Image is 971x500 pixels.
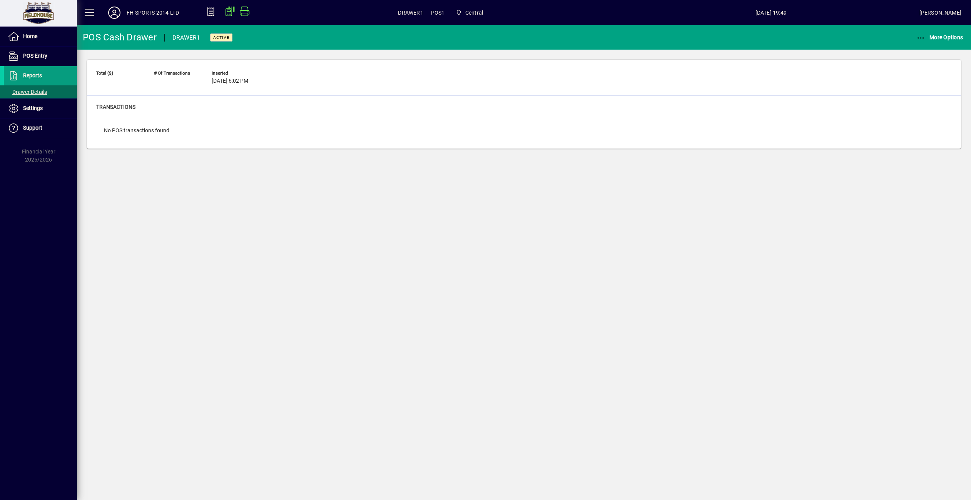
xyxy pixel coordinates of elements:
a: Settings [4,99,77,118]
span: # of Transactions [154,71,200,76]
span: Total ($) [96,71,142,76]
span: Settings [23,105,43,111]
span: POS Entry [23,53,47,59]
span: Home [23,33,37,39]
button: Profile [102,6,127,20]
a: Drawer Details [4,85,77,98]
div: [PERSON_NAME] [919,7,961,19]
button: More Options [914,30,965,44]
span: - [154,78,155,84]
a: Home [4,27,77,46]
a: Support [4,118,77,138]
span: Reports [23,72,42,78]
span: [DATE] 6:02 PM [212,78,248,84]
span: [DATE] 19:49 [623,7,919,19]
a: POS Entry [4,47,77,66]
span: DRAWER1 [398,7,423,19]
span: - [96,78,98,84]
div: FH SPORTS 2014 LTD [127,7,179,19]
span: POS1 [431,7,445,19]
span: Transactions [96,104,135,110]
span: Central [465,7,483,19]
span: Inserted [212,71,258,76]
span: More Options [916,34,963,40]
span: Drawer Details [8,89,47,95]
div: No POS transactions found [96,119,177,142]
div: POS Cash Drawer [83,31,157,43]
div: DRAWER1 [172,32,201,44]
span: Central [452,6,486,20]
span: Support [23,125,42,131]
span: Active [213,35,229,40]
